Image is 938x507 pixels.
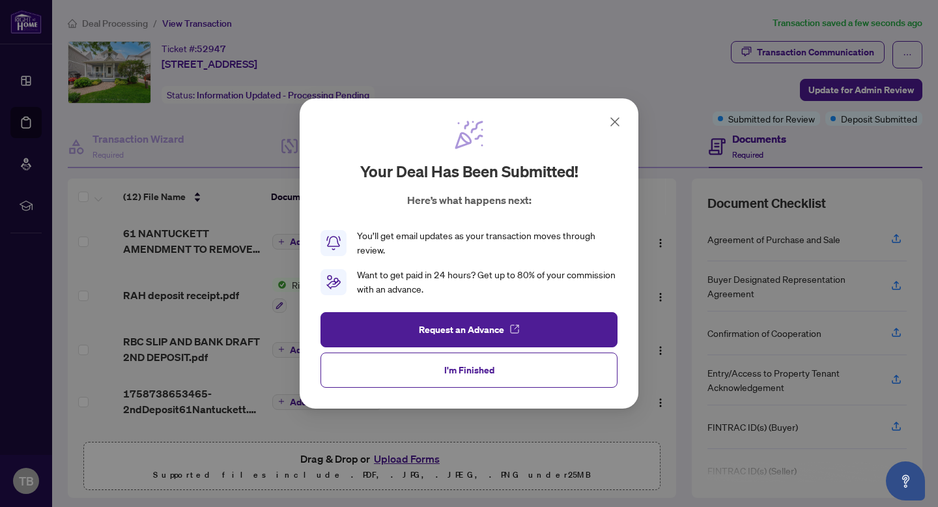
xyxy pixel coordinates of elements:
[357,268,618,297] div: Want to get paid in 24 hours? Get up to 80% of your commission with an advance.
[320,353,618,388] button: I'm Finished
[419,319,504,340] span: Request an Advance
[886,461,925,500] button: Open asap
[407,192,532,208] p: Here’s what happens next:
[360,161,578,182] h2: Your deal has been submitted!
[320,312,618,347] button: Request an Advance
[357,229,618,257] div: You’ll get email updates as your transaction moves through review.
[444,360,494,381] span: I'm Finished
